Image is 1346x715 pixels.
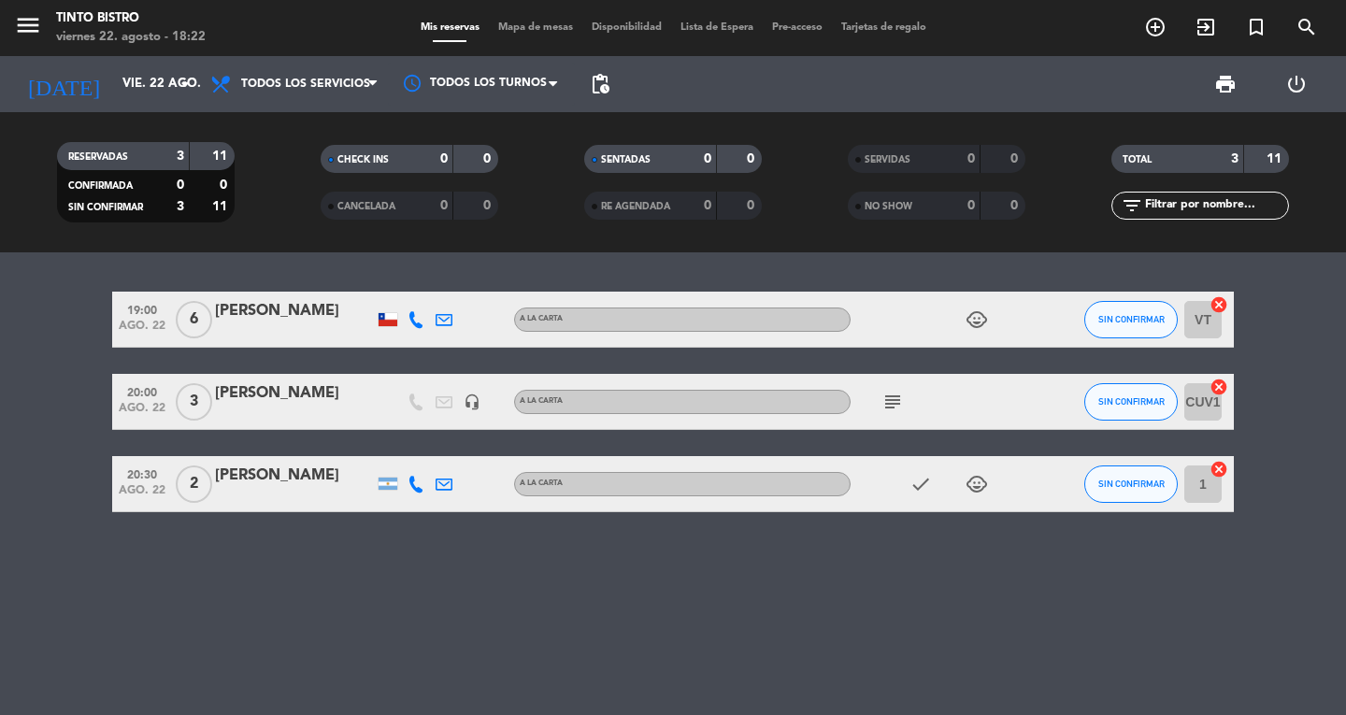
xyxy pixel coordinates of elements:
[212,150,231,163] strong: 11
[1214,73,1237,95] span: print
[176,383,212,421] span: 3
[440,199,448,212] strong: 0
[601,202,670,211] span: RE AGENDADA
[440,152,448,165] strong: 0
[483,152,494,165] strong: 0
[520,479,563,487] span: A LA CARTA
[14,11,42,46] button: menu
[68,152,128,162] span: RESERVADAS
[215,381,374,406] div: [PERSON_NAME]
[215,464,374,488] div: [PERSON_NAME]
[119,484,165,506] span: ago. 22
[747,199,758,212] strong: 0
[220,179,231,192] strong: 0
[56,28,206,47] div: viernes 22. agosto - 18:22
[589,73,611,95] span: pending_actions
[176,301,212,338] span: 6
[520,397,563,405] span: A LA CARTA
[1084,465,1178,503] button: SIN CONFIRMAR
[176,465,212,503] span: 2
[119,380,165,402] span: 20:00
[1231,152,1239,165] strong: 3
[1210,295,1228,314] i: cancel
[763,22,832,33] span: Pre-acceso
[177,200,184,213] strong: 3
[483,199,494,212] strong: 0
[174,73,196,95] i: arrow_drop_down
[177,150,184,163] strong: 3
[966,308,988,331] i: child_care
[1144,16,1167,38] i: add_circle_outline
[68,181,133,191] span: CONFIRMADA
[1121,194,1143,217] i: filter_list
[1296,16,1318,38] i: search
[1267,152,1285,165] strong: 11
[1084,301,1178,338] button: SIN CONFIRMAR
[582,22,671,33] span: Disponibilidad
[1210,460,1228,479] i: cancel
[1123,155,1152,164] span: TOTAL
[881,391,904,413] i: subject
[212,200,231,213] strong: 11
[119,320,165,341] span: ago. 22
[14,64,113,105] i: [DATE]
[1098,479,1165,489] span: SIN CONFIRMAR
[865,155,910,164] span: SERVIDAS
[14,11,42,39] i: menu
[489,22,582,33] span: Mapa de mesas
[520,315,563,322] span: A LA CARTA
[865,202,912,211] span: NO SHOW
[1285,73,1308,95] i: power_settings_new
[464,393,480,410] i: headset_mic
[119,463,165,484] span: 20:30
[119,298,165,320] span: 19:00
[1245,16,1267,38] i: turned_in_not
[1010,152,1022,165] strong: 0
[966,473,988,495] i: child_care
[241,78,370,91] span: Todos los servicios
[1195,16,1217,38] i: exit_to_app
[56,9,206,28] div: Tinto Bistro
[704,152,711,165] strong: 0
[215,299,374,323] div: [PERSON_NAME]
[967,152,975,165] strong: 0
[601,155,651,164] span: SENTADAS
[1098,314,1165,324] span: SIN CONFIRMAR
[832,22,936,33] span: Tarjetas de regalo
[967,199,975,212] strong: 0
[1098,396,1165,407] span: SIN CONFIRMAR
[337,155,389,164] span: CHECK INS
[337,202,395,211] span: CANCELADA
[119,402,165,423] span: ago. 22
[411,22,489,33] span: Mis reservas
[1261,56,1332,112] div: LOG OUT
[671,22,763,33] span: Lista de Espera
[68,203,143,212] span: SIN CONFIRMAR
[1210,378,1228,396] i: cancel
[704,199,711,212] strong: 0
[1143,195,1288,216] input: Filtrar por nombre...
[909,473,932,495] i: check
[177,179,184,192] strong: 0
[1010,199,1022,212] strong: 0
[1084,383,1178,421] button: SIN CONFIRMAR
[747,152,758,165] strong: 0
